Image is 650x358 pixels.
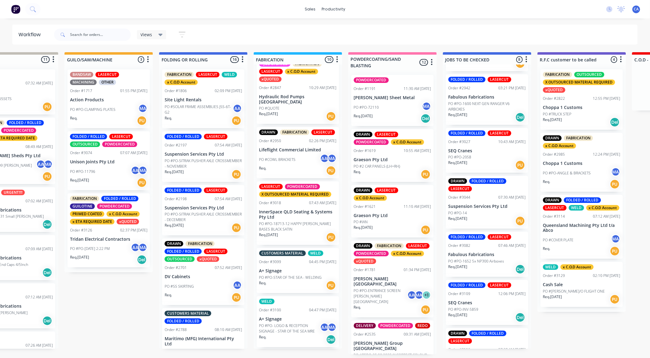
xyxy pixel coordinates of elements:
div: 07:52 AM [DATE] [215,265,242,270]
p: Req. [DATE] [70,177,89,183]
div: BANDSAWLASERCUTMACHININGOTHEROrder #171701:55 PM [DATE]Action ProductsPO #PO-CLAMPING PLATESMAReq.PU [68,69,150,128]
div: x C.O.D Account [354,195,387,201]
div: AA [407,290,417,300]
div: POWDERCOATED [97,204,132,209]
div: FOLDED / ROLLED [70,134,107,139]
div: FOLDED / ROLLED [448,234,486,240]
p: PO #[PERSON_NAME]/O FLIGHT ONE [543,289,605,294]
div: Order #2847 [259,85,281,91]
div: FABRICATION [186,241,215,247]
div: Del [515,112,525,122]
p: PO #PO-11796 [70,169,95,174]
div: PU [232,293,241,302]
div: FABRICATION [280,130,309,135]
div: CUSTOMERS MATERIAL [259,251,306,256]
div: LASERCUT [259,184,283,189]
p: PO #2 CAR PANELS (LH+RH) [354,164,400,169]
p: PO #PO-ENTRANCE SCREEN [PERSON_NAME][GEOGRAPHIC_DATA] [354,288,407,305]
div: 07:54 AM [DATE] [215,196,242,202]
div: DRAWNFOLDED / ROLLEDLASERCUTOrder #304407:30 AM [DATE]Suspension Services Pty LtdPO #PO-14Req.[DA... [446,176,528,229]
p: Req. [DATE] [165,169,184,175]
div: PU [421,169,431,179]
span: Views [141,31,152,38]
div: LASERCUT [375,132,398,137]
p: PO #SOLAR FRAME ASSEMBLIES JSS-6T-G2 [165,104,233,115]
div: Order #3126 [70,228,92,233]
input: Search for orders... [70,29,131,41]
div: PU [232,223,241,233]
p: PO #PO-CLAMPING PLATES [70,107,116,112]
div: Order #2197 [165,142,187,148]
p: Queensland Machining Pty Ltd t/a Abco [543,223,621,233]
div: Order #3109 [448,291,471,297]
div: DRAWN [543,135,562,141]
div: Order #3074 [70,150,92,156]
div: FOLDED / ROLLED [448,77,486,82]
p: Hydraulic Rod Pumps [GEOGRAPHIC_DATA] [259,94,337,105]
p: Req. [DATE] [354,113,373,119]
p: PO #PO-1652 5x NP300 Airboxes [448,259,504,264]
div: FOLDED / ROLLED [564,197,601,203]
div: FOLDED / ROLLED [7,120,44,126]
div: 01:34 PM [DATE] [404,267,431,273]
p: PO #PO-SITRAK PUSHER AXLE CROSSMEMBER - DECEMBER [165,212,242,223]
div: 07:30 AM [DATE] [499,195,526,200]
div: DRAWN [354,243,373,249]
div: 07:12 AM [DATE] [593,214,621,219]
div: X OUTSOURCED MATERIAL REQUIRED [259,192,331,197]
div: WELD [259,299,275,304]
div: 02:10 PM [DATE] [593,273,621,278]
div: x C.O.D Account [586,205,620,211]
div: PU [326,232,336,242]
div: DRAWN [448,178,467,184]
div: WELD [222,72,237,77]
div: WELD [543,264,558,270]
p: Req. [DATE] [448,216,468,221]
div: FABRICATIONFOLDED / ROLLEDGUILOTINEPOWDERCOATEDPRIMED COATEDx C.O.D Accountx ETA REQUIRED DATExQU... [68,193,150,268]
p: PO #TRUCK STEP [543,111,572,117]
p: Req. [DATE] [543,294,562,300]
div: WELDx C.O.D AccountOrder #312902:10 PM [DATE]Cash SalePO #[PERSON_NAME]/O FLIGHT ONEReq.[DATE]PU [541,262,623,307]
p: Fabulous Fabrications [448,95,526,100]
div: 07:12 AM [DATE] [25,294,53,300]
div: FABRICATION [70,196,99,201]
div: x C.O.D Account [391,139,424,145]
div: POWDERCOATED [285,184,320,189]
div: LASERCUT [109,134,133,139]
div: POWDERCOATED [354,139,389,145]
div: 10:43 AM [DATE] [499,139,526,145]
div: Order #3100 [259,307,281,313]
div: POWDERCOATED [1,128,36,133]
div: MA [611,234,621,243]
div: BANDSAW [70,72,93,77]
div: 12:24 PM [DATE] [593,152,621,157]
p: Graeson Pty Ltd [354,157,431,162]
div: 12:55 PM [DATE] [593,96,621,101]
p: PO #PO-INV-5859 [448,307,479,312]
div: Order #1621 [354,204,376,209]
div: x C.O.D Account [543,143,576,149]
div: LASERCUT [488,130,511,136]
div: 07:46 AM [DATE] [499,243,526,248]
p: PO #PO-72110 [354,105,379,110]
div: MA [611,167,621,177]
div: PU [42,172,52,181]
div: 10:55 AM [DATE] [404,148,431,154]
p: Req. [DATE] [448,160,468,165]
div: Order #1619 [354,148,376,154]
div: Order #3129 [543,273,565,278]
p: Choppa 1 Customs [543,161,621,166]
div: WELD [308,251,323,256]
div: FABRICATIONLASERCUTWELDx C.O.D AccountOrder #180602:09 PM [DATE]Site Light RentalsPO #SOLAR FRAME... [162,69,245,128]
div: DRAWN [354,188,373,193]
div: PU [515,160,525,170]
div: 02:26 PM [DATE] [309,138,337,144]
div: x ETA REQUIRED DATE [70,219,115,224]
p: PO #IAN [354,219,368,225]
div: LASERCUT [448,186,472,192]
div: LASERCUT [488,77,511,82]
div: CUSTOMERS MATERIAL [165,311,211,316]
div: OUTSOURCED [574,72,605,77]
p: Req. [DATE] [448,264,468,270]
div: FOLDED / ROLLED [448,130,486,136]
